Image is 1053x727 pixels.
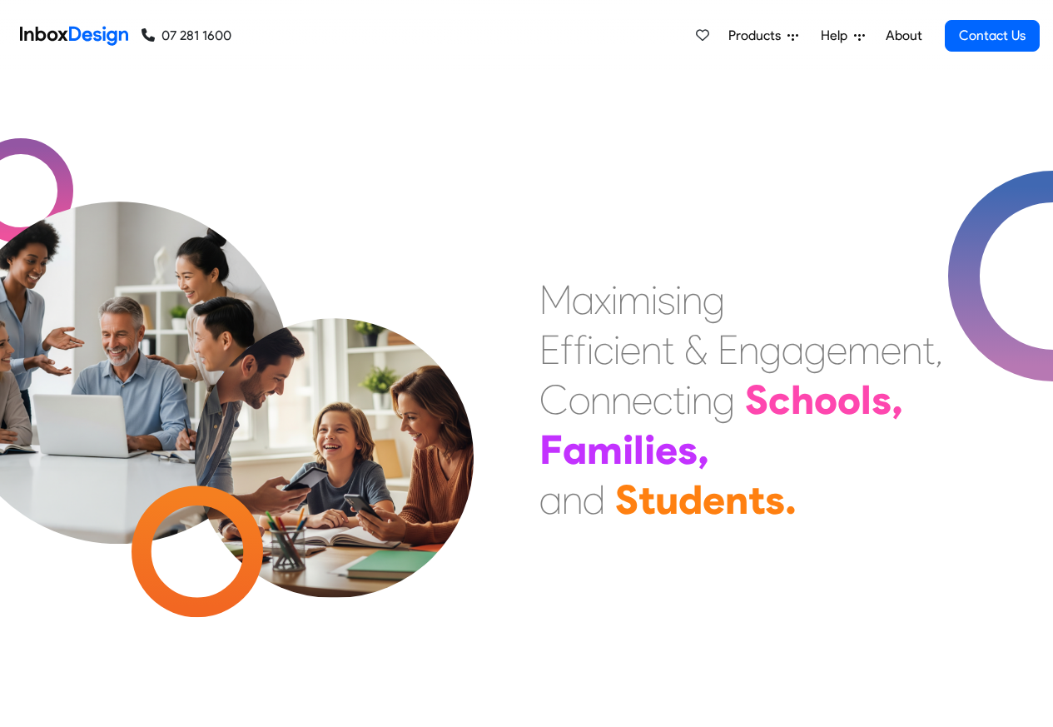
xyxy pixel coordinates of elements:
div: , [935,325,943,375]
div: i [587,325,594,375]
div: , [892,375,903,425]
div: t [748,475,765,525]
div: l [861,375,872,425]
div: n [902,325,922,375]
div: n [682,275,703,325]
div: o [837,375,861,425]
div: o [569,375,590,425]
div: i [611,275,618,325]
div: n [692,375,713,425]
div: e [703,475,725,525]
div: i [623,425,633,475]
div: i [644,425,655,475]
a: Products [722,19,805,52]
div: i [613,325,620,375]
div: . [785,475,797,525]
span: Help [821,26,854,46]
div: a [782,325,804,375]
div: M [539,275,572,325]
div: C [539,375,569,425]
div: c [768,375,791,425]
div: S [615,475,638,525]
div: i [651,275,658,325]
a: Help [814,19,872,52]
div: n [562,475,583,525]
img: parents_with_child.png [160,249,509,598]
div: a [572,275,594,325]
a: 07 281 1600 [142,26,231,46]
a: Contact Us [945,20,1040,52]
div: s [678,425,698,475]
div: i [685,375,692,425]
div: g [713,375,735,425]
div: e [881,325,902,375]
div: e [827,325,847,375]
div: m [847,325,881,375]
div: E [539,325,560,375]
div: a [539,475,562,525]
div: E [718,325,738,375]
div: Maximising Efficient & Engagement, Connecting Schools, Families, and Students. [539,275,943,525]
div: m [618,275,651,325]
div: n [725,475,748,525]
div: a [563,425,587,475]
div: e [632,375,653,425]
div: x [594,275,611,325]
div: f [560,325,574,375]
div: m [587,425,623,475]
div: l [633,425,644,475]
div: t [922,325,935,375]
div: g [703,275,725,325]
div: c [653,375,673,425]
div: g [759,325,782,375]
div: s [872,375,892,425]
div: o [814,375,837,425]
div: F [539,425,563,475]
div: d [678,475,703,525]
div: g [804,325,827,375]
div: s [765,475,785,525]
span: Products [728,26,787,46]
div: t [662,325,674,375]
a: About [881,19,926,52]
div: t [638,475,655,525]
div: d [583,475,605,525]
div: i [675,275,682,325]
div: n [641,325,662,375]
div: n [590,375,611,425]
div: e [655,425,678,475]
div: n [738,325,759,375]
div: f [574,325,587,375]
div: n [611,375,632,425]
div: c [594,325,613,375]
div: , [698,425,709,475]
div: & [684,325,708,375]
div: h [791,375,814,425]
div: s [658,275,675,325]
div: e [620,325,641,375]
div: u [655,475,678,525]
div: S [745,375,768,425]
div: t [673,375,685,425]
